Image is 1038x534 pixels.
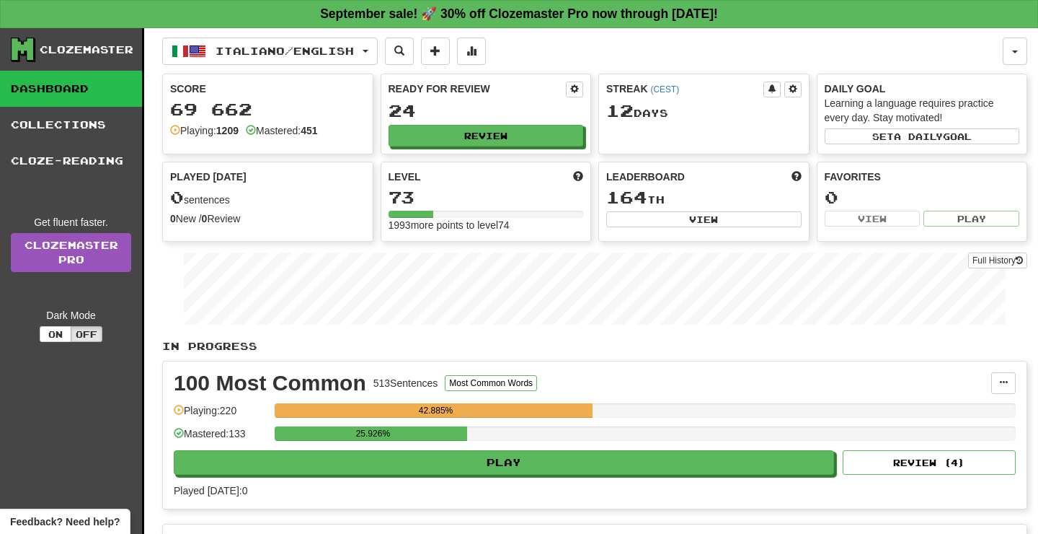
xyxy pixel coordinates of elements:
span: 0 [170,187,184,207]
button: View [606,211,802,227]
div: 25.926% [279,426,466,441]
a: (CEST) [650,84,679,95]
button: Most Common Words [445,375,537,391]
div: 0 [825,188,1020,206]
button: Play [923,211,1019,227]
button: Search sentences [385,38,414,65]
div: Daily Goal [825,82,1020,96]
div: 100 Most Common [174,372,366,394]
div: Learning a language requires practice every day. Stay motivated! [825,96,1020,125]
div: Dark Mode [11,308,131,323]
span: Italiano / English [216,45,354,57]
a: ClozemasterPro [11,233,131,272]
span: This week in points, UTC [791,170,802,184]
span: Leaderboard [606,170,685,184]
strong: 1209 [216,125,239,136]
button: Add sentence to collection [421,38,450,65]
div: Day s [606,102,802,121]
div: th [606,188,802,207]
button: On [40,326,71,342]
button: Off [71,326,102,342]
span: Open feedback widget [10,515,120,529]
div: Score [170,82,365,96]
div: 24 [389,102,584,120]
strong: September sale! 🚀 30% off Clozemaster Pro now through [DATE]! [320,6,718,21]
div: 1993 more points to level 74 [389,218,584,232]
p: In Progress [162,339,1027,354]
strong: 451 [301,125,317,136]
span: Level [389,170,421,184]
div: 513 Sentences [373,376,438,390]
button: Italiano/English [162,38,378,65]
div: 73 [389,188,584,206]
button: Full History [968,253,1027,268]
div: Playing: 220 [174,403,267,427]
button: Seta dailygoal [825,128,1020,144]
span: a daily [894,131,943,141]
div: sentences [170,188,365,207]
span: Played [DATE]: 0 [174,485,247,496]
button: More stats [457,38,486,65]
div: Mastered: [246,123,318,138]
div: Ready for Review [389,82,567,96]
button: Review (4) [843,450,1016,475]
div: 69 662 [170,100,365,118]
strong: 0 [170,213,176,224]
span: 12 [606,100,634,121]
div: 42.885% [279,403,593,418]
span: 164 [606,187,647,207]
div: Streak [606,82,763,96]
div: Mastered: 133 [174,426,267,450]
div: Get fluent faster. [11,215,131,229]
div: Playing: [170,123,239,138]
button: Review [389,125,584,146]
button: Play [174,450,834,475]
button: View [825,211,921,227]
span: Played [DATE] [170,170,247,184]
span: Score more points to level up [573,170,583,184]
div: Clozemaster [40,43,133,57]
div: Favorites [825,170,1020,184]
strong: 0 [202,213,208,224]
div: New / Review [170,211,365,226]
